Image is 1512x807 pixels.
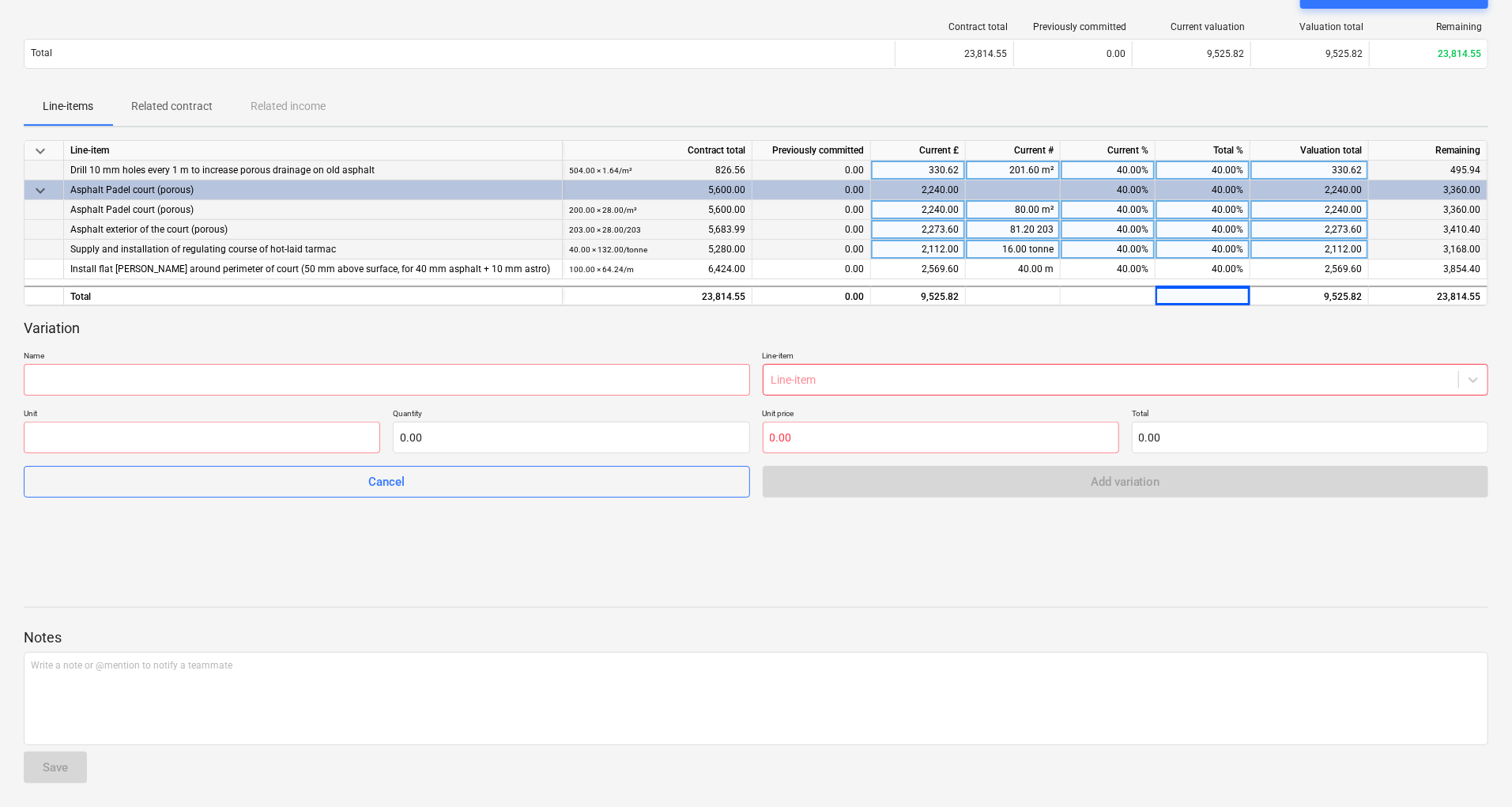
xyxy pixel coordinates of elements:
div: 2,569.60 [871,260,966,279]
p: Quantity [393,408,749,422]
div: 16.00 tonne [966,240,1061,260]
div: 201.60 m² [966,161,1061,180]
small: 40.00 × 132.00 / tonne [569,245,647,254]
div: 40.00% [1061,180,1156,200]
p: Related contract [131,98,213,115]
div: Drill 10 mm holes every 1 m to increase porous drainage on old asphalt [70,161,556,180]
div: 5,600.00 [563,180,752,200]
div: Current # [966,141,1061,161]
div: 40.00% [1061,200,1156,220]
div: Previously committed [1020,21,1126,32]
div: Previously committed [752,141,871,161]
div: Contract total [902,21,1008,32]
div: 40.00% [1156,180,1250,200]
div: 2,112.00 [1250,240,1369,260]
div: 2,273.60 [871,220,966,240]
div: 9,525.82 [1132,41,1250,66]
div: Remaining [1369,141,1487,161]
div: 40.00% [1156,200,1250,220]
button: Cancel [24,466,750,498]
p: Variation [24,319,80,338]
div: 0.00 [752,200,871,220]
div: 40.00% [1156,260,1250,279]
small: 100.00 × 64.24 / m [569,265,634,274]
div: 40.00% [1156,161,1250,180]
span: keyboard_arrow_down [31,142,50,161]
small: 203.00 × 28.00 / 203 [569,225,641,234]
div: Line-item [64,141,563,161]
div: 495.94 [1369,161,1487,180]
div: 40.00 m [966,260,1061,279]
p: Unit price [763,408,1119,422]
div: 5,683.99 [569,220,745,240]
small: 504.00 × 1.64 / m² [569,166,632,175]
div: 0.00 [752,220,871,240]
div: 0.00 [1013,41,1132,66]
div: 0.00 [752,180,871,200]
div: 6,424.00 [569,260,745,279]
div: 81.20 203 [966,220,1061,240]
div: 2,569.60 [1250,260,1369,279]
div: 2,240.00 [1250,180,1369,200]
div: 23,814.55 [895,41,1013,66]
span: 23,814.55 [1438,48,1481,59]
div: 40.00% [1156,240,1250,260]
p: Unit [24,408,380,422]
div: 9,525.82 [1250,286,1369,305]
p: Line-item [763,350,1489,364]
div: Remaining [1376,21,1482,32]
div: Valuation total [1257,21,1363,32]
div: 40.00% [1156,220,1250,240]
iframe: To enrich screen reader interactions, please activate Accessibility in Grammarly extension settings [1433,731,1512,807]
div: 826.56 [569,161,745,180]
div: 2,240.00 [871,200,966,220]
p: Notes [24,628,1488,647]
div: Total % [1156,141,1250,161]
div: 9,525.82 [1250,41,1369,66]
div: 0.00 [752,286,871,305]
div: Contract total [563,141,752,161]
small: 200.00 × 28.00 / m² [569,206,637,214]
div: 0.00 [752,240,871,260]
p: Line-items [43,98,93,115]
div: 3,168.00 [1369,240,1487,260]
p: Name [24,350,750,364]
div: 40.00% [1061,161,1156,180]
div: Install flat kerbs around perimeter of court (50 mm above surface, for 40 mm asphalt + 10 mm astro) [70,260,556,278]
div: Total [64,286,563,305]
div: Current % [1061,141,1156,161]
div: Valuation total [1250,141,1369,161]
div: Asphalt Padel court (porous) [70,200,556,219]
div: 3,360.00 [1369,180,1487,200]
div: Asphalt exterior of the court (porous) [70,220,556,239]
div: 9,525.82 [871,286,966,305]
div: 3,410.40 [1369,220,1487,240]
div: 330.62 [1250,161,1369,180]
div: 80.00 m² [966,200,1061,220]
div: 2,240.00 [1250,200,1369,220]
div: 23,814.55 [1369,286,1487,305]
div: 0.00 [752,260,871,279]
div: 3,854.40 [1369,260,1487,279]
div: 2,112.00 [871,240,966,260]
div: 2,240.00 [871,180,966,200]
p: Total [1132,408,1488,422]
div: 3,360.00 [1369,200,1487,220]
div: 5,600.00 [569,200,745,220]
div: Chat Widget [1433,731,1512,807]
div: 23,814.55 [563,286,752,305]
div: 5,280.00 [569,240,745,260]
div: 0.00 [752,161,871,180]
div: 40.00% [1061,260,1156,279]
div: 40.00% [1061,240,1156,260]
div: Current £ [871,141,966,161]
div: 40.00% [1061,220,1156,240]
div: Current valuation [1139,21,1245,32]
div: Supply and installation of regulating course of hot-laid tarmac [70,240,556,259]
p: Total [31,47,52,60]
div: 2,273.60 [1250,220,1369,240]
span: keyboard_arrow_down [31,181,50,200]
div: Cancel [368,472,405,492]
div: Asphalt Padel court (porous) [70,180,556,199]
div: 330.62 [871,161,966,180]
